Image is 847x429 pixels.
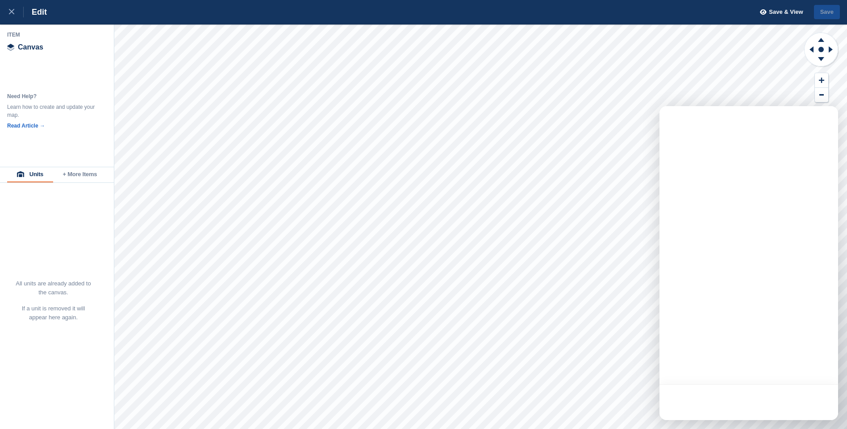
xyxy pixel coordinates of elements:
[769,8,803,16] span: Save & View
[18,44,43,51] span: Canvas
[755,5,803,20] button: Save & View
[814,5,840,20] button: Save
[7,123,45,129] a: Read Article →
[24,7,47,17] div: Edit
[815,88,828,103] button: Zoom Out
[815,73,828,88] button: Zoom In
[15,304,92,322] p: If a unit is removed it will appear here again.
[7,31,107,38] div: Item
[7,44,14,51] img: canvas-icn.9d1aba5b.svg
[15,279,92,297] p: All units are already added to the canvas.
[7,92,96,100] div: Need Help?
[7,167,53,182] button: Units
[53,167,107,182] button: + More Items
[7,103,96,119] div: Learn how to create and update your map.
